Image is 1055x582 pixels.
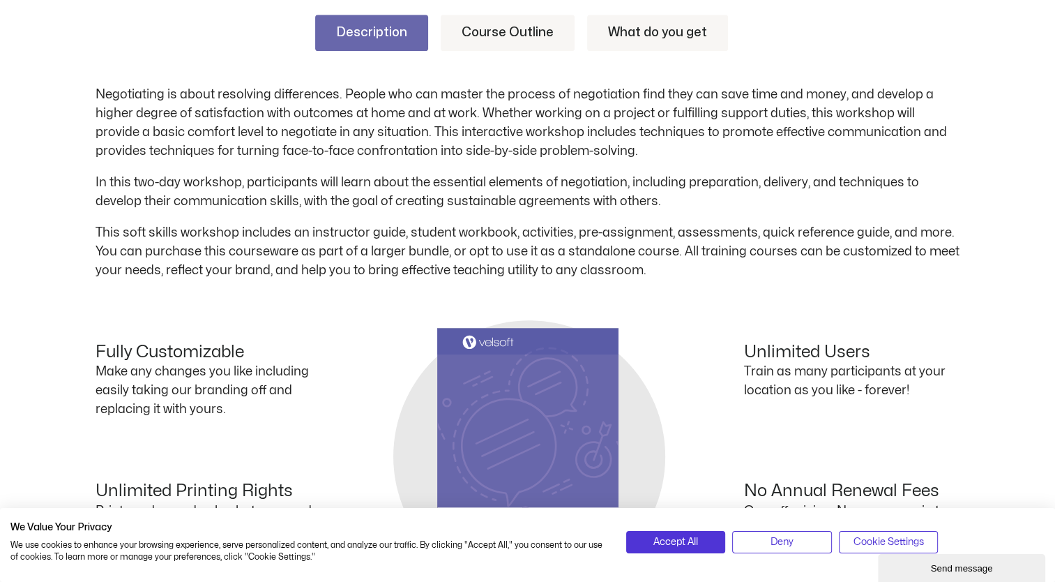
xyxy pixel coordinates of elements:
[878,551,1048,582] iframe: chat widget
[441,15,575,51] a: Course Outline
[771,535,794,550] span: Deny
[96,482,312,502] h4: Unlimited Printing Rights
[10,539,605,563] p: We use cookies to enhance your browsing experience, serve personalized content, and analyze our t...
[744,482,960,502] h4: No Annual Renewal Fees
[10,521,605,534] h2: We Value Your Privacy
[853,535,924,550] span: Cookie Settings
[732,531,832,553] button: Deny all cookies
[626,531,726,553] button: Accept all cookies
[744,362,960,400] p: Train as many participants at your location as you like - forever!
[315,15,428,51] a: Description
[744,343,960,363] h4: Unlimited Users
[587,15,728,51] a: What do you get
[96,343,312,363] h4: Fully Customizable
[653,535,698,550] span: Accept All
[96,223,960,280] p: This soft skills workshop includes an instructor guide, student workbook, activities, pre-assignm...
[839,531,939,553] button: Adjust cookie preferences
[96,173,960,211] p: In this two-day workshop, participants will learn about the essential elements of negotiation, in...
[96,362,312,419] p: Make any changes you like including easily taking our branding off and replacing it with yours.
[96,85,960,161] p: Negotiating is about resolving differences. People who can master the process of negotiation find...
